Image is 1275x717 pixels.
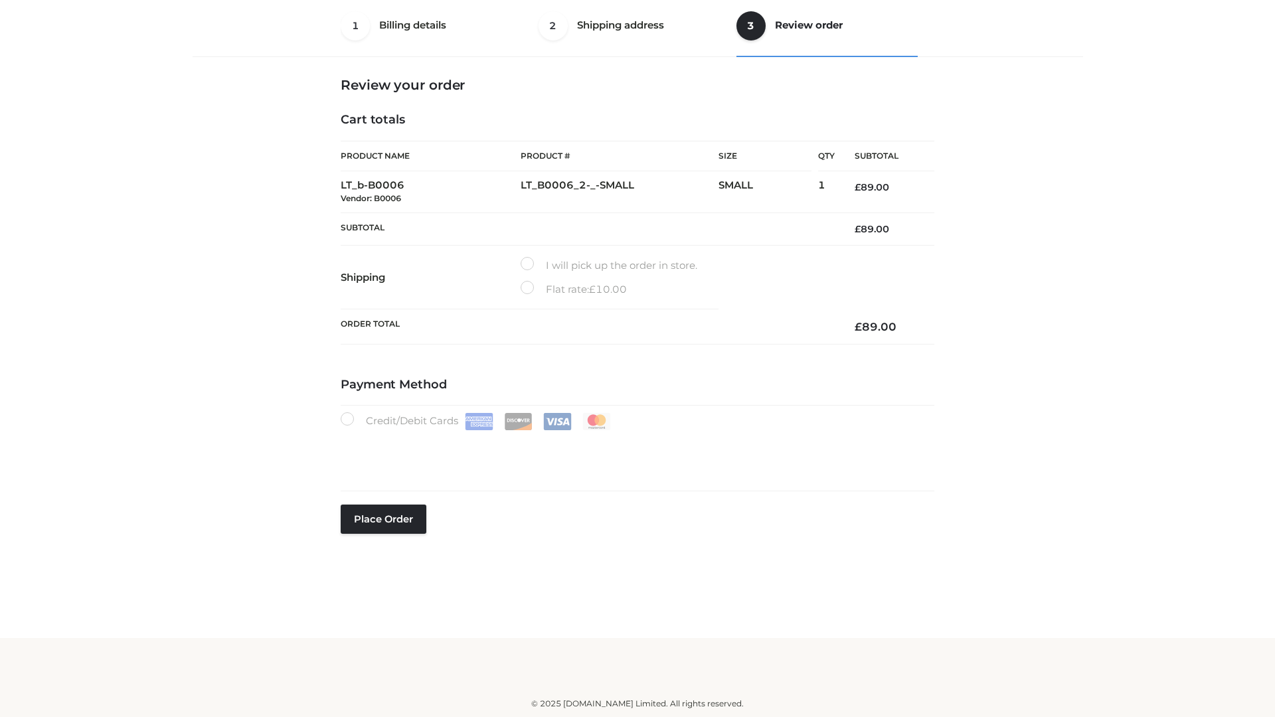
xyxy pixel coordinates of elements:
td: LT_b-B0006 [341,171,521,213]
bdi: 89.00 [855,223,889,235]
th: Size [719,141,811,171]
button: Place order [341,505,426,534]
th: Product Name [341,141,521,171]
bdi: 10.00 [589,283,627,295]
th: Subtotal [835,141,934,171]
h3: Review your order [341,77,934,93]
img: Mastercard [582,413,611,430]
th: Product # [521,141,719,171]
bdi: 89.00 [855,181,889,193]
th: Shipping [341,246,521,309]
img: Discover [504,413,533,430]
label: Flat rate: [521,281,627,298]
img: Visa [543,413,572,430]
h4: Cart totals [341,113,934,127]
span: £ [855,223,861,235]
th: Qty [818,141,835,171]
label: I will pick up the order in store. [521,257,697,274]
span: £ [855,320,862,333]
iframe: Secure payment input frame [338,428,932,476]
span: £ [855,181,861,193]
td: 1 [818,171,835,213]
bdi: 89.00 [855,320,896,333]
small: Vendor: B0006 [341,193,401,203]
span: £ [589,283,596,295]
h4: Payment Method [341,378,934,392]
img: Amex [465,413,493,430]
th: Order Total [341,309,835,345]
div: © 2025 [DOMAIN_NAME] Limited. All rights reserved. [197,697,1078,710]
th: Subtotal [341,212,835,245]
td: SMALL [719,171,818,213]
label: Credit/Debit Cards [341,412,612,430]
td: LT_B0006_2-_-SMALL [521,171,719,213]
